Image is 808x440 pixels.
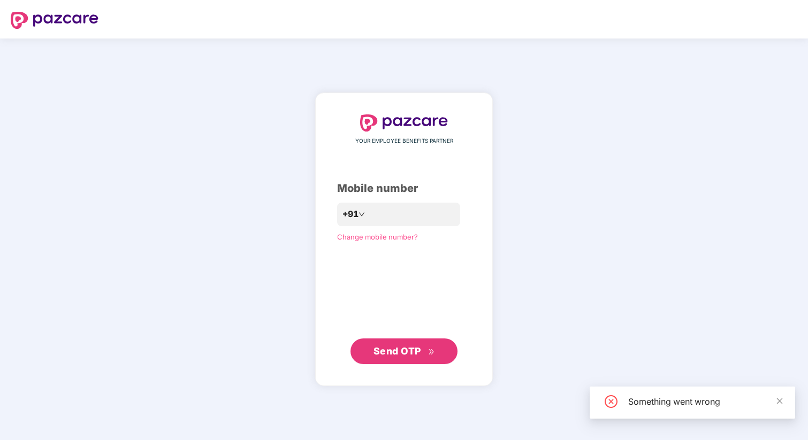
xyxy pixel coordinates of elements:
span: +91 [342,207,359,221]
div: Something went wrong [628,395,782,408]
span: close-circle [605,395,618,408]
a: Change mobile number? [337,233,418,241]
span: down [359,211,365,218]
img: logo [11,12,98,29]
span: close [776,397,783,405]
span: double-right [428,349,435,356]
span: Send OTP [373,345,421,357]
button: Send OTPdouble-right [350,338,458,364]
img: logo [360,114,448,132]
div: Mobile number [337,180,471,197]
span: YOUR EMPLOYEE BENEFITS PARTNER [355,137,453,145]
